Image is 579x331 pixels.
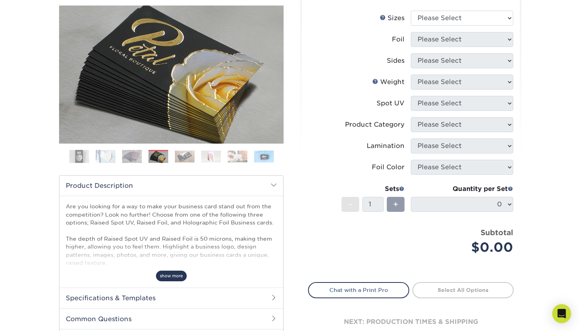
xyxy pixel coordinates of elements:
[367,141,405,151] div: Lamination
[122,150,142,163] img: Business Cards 03
[377,99,405,108] div: Spot UV
[552,304,571,323] div: Open Intercom Messenger
[59,309,283,329] h2: Common Questions
[393,198,398,210] span: +
[59,288,283,308] h2: Specifications & Templates
[481,228,513,237] strong: Subtotal
[156,271,187,281] span: show more
[387,56,405,65] div: Sides
[380,13,405,23] div: Sizes
[349,198,352,210] span: -
[59,176,283,196] h2: Product Description
[69,147,89,166] img: Business Cards 01
[228,150,247,163] img: Business Cards 07
[96,150,115,163] img: Business Cards 02
[308,282,409,298] a: Chat with a Print Pro
[411,184,513,194] div: Quantity per Set
[417,238,513,257] div: $0.00
[345,120,405,129] div: Product Category
[372,163,405,172] div: Foil Color
[175,150,195,163] img: Business Cards 05
[392,35,405,44] div: Foil
[201,150,221,163] img: Business Cards 06
[254,150,274,163] img: Business Cards 08
[148,150,168,164] img: Business Cards 04
[412,282,514,298] a: Select All Options
[341,184,405,194] div: Sets
[372,77,405,87] div: Weight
